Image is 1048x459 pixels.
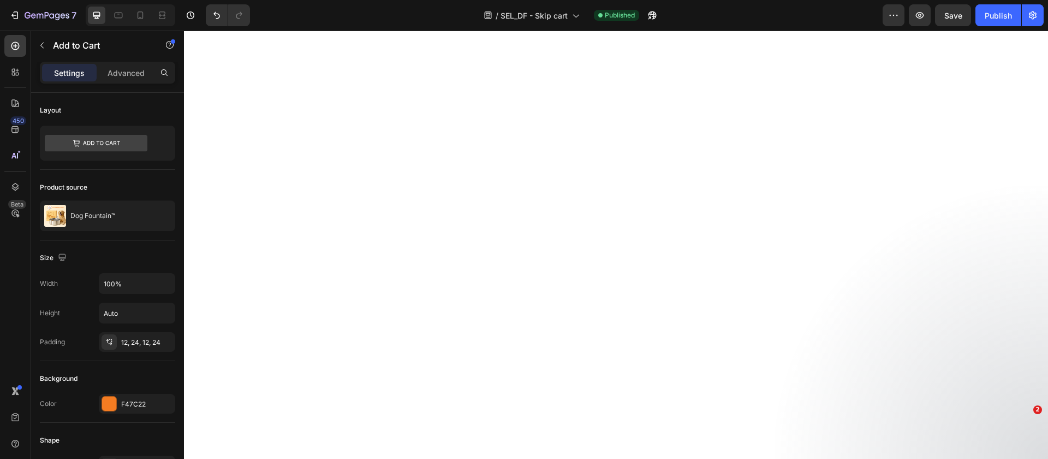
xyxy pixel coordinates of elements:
div: Padding [40,337,65,347]
iframe: Intercom live chat [1011,422,1037,448]
p: Add to Cart [53,39,146,52]
div: Product source [40,183,87,192]
div: Beta [8,200,26,209]
button: Publish [975,4,1021,26]
div: Publish [985,10,1012,21]
span: Published [605,10,635,20]
span: Save [944,11,962,20]
div: Width [40,279,58,289]
span: / [496,10,498,21]
div: 12, 24, 12, 24 [121,338,172,348]
button: Save [935,4,971,26]
span: SEL_DF - Skip cart [501,10,568,21]
span: 2 [1033,405,1042,414]
div: 450 [10,116,26,125]
p: Dog Fountain™ [70,212,115,220]
div: F47C22 [121,399,172,409]
div: Shape [40,436,59,445]
div: Color [40,399,57,409]
div: Size [40,251,69,266]
img: product feature img [44,205,66,227]
input: Auto [99,303,175,323]
p: 7 [72,9,76,22]
div: Layout [40,105,61,115]
input: Auto [99,274,175,293]
div: Background [40,374,78,384]
div: Undo/Redo [206,4,250,26]
button: 7 [4,4,81,26]
iframe: Design area [184,31,1048,459]
p: Advanced [108,67,145,79]
div: Height [40,308,60,318]
p: Settings [54,67,85,79]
